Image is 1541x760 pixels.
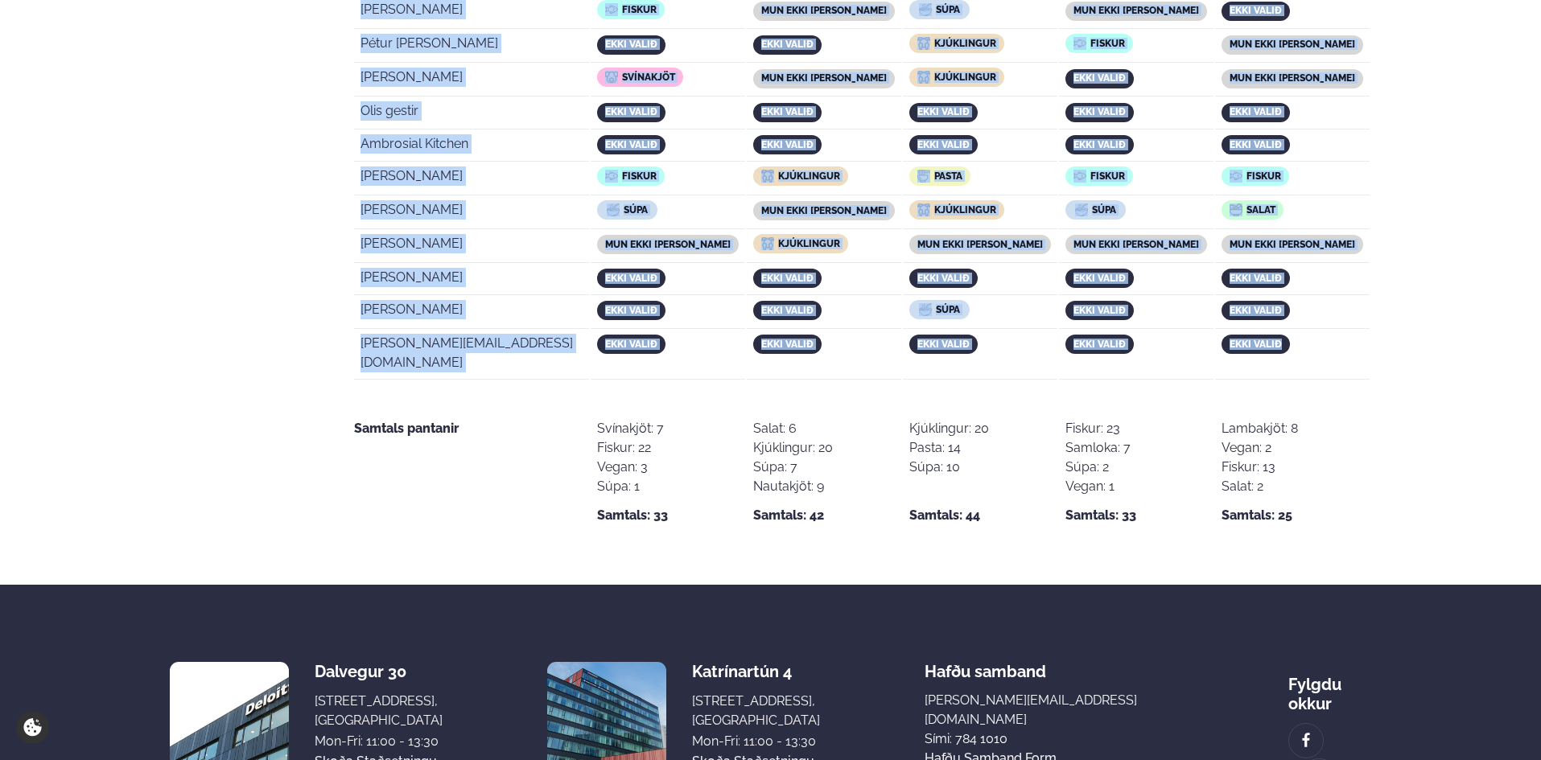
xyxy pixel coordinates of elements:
[605,273,657,284] span: ekki valið
[1222,438,1298,458] div: Vegan: 2
[622,170,657,182] span: Fiskur
[917,170,930,183] img: icon img
[917,139,970,150] span: ekki valið
[1230,273,1282,284] span: ekki valið
[761,39,814,50] span: ekki valið
[934,38,996,49] span: Kjúklingur
[597,458,664,477] div: Vegan: 3
[315,692,443,730] div: [STREET_ADDRESS], [GEOGRAPHIC_DATA]
[753,477,833,496] div: Nautakjöt: 9
[1073,170,1086,183] img: icon img
[1246,204,1275,216] span: Salat
[778,170,840,182] span: Kjúklingur
[761,72,887,84] span: mun ekki [PERSON_NAME]
[1230,72,1355,84] span: mun ekki [PERSON_NAME]
[605,39,657,50] span: ekki valið
[936,4,960,15] span: Súpa
[909,506,980,525] strong: Samtals: 44
[607,203,620,216] img: icon img
[761,305,814,316] span: ekki valið
[1230,5,1282,16] span: ekki valið
[753,506,824,525] strong: Samtals: 42
[354,421,459,436] strong: Samtals pantanir
[692,732,820,751] div: Mon-Fri: 11:00 - 13:30
[917,339,970,350] span: ekki valið
[1092,204,1116,216] span: Súpa
[354,64,589,97] td: [PERSON_NAME]
[934,170,962,182] span: Pasta
[605,239,731,250] span: mun ekki [PERSON_NAME]
[925,729,1184,749] p: Sími: 784 1010
[761,106,814,117] span: ekki valið
[909,458,989,477] div: Súpa: 10
[1230,239,1355,250] span: mun ekki [PERSON_NAME]
[761,237,774,250] img: icon img
[354,231,589,263] td: [PERSON_NAME]
[917,106,970,117] span: ekki valið
[605,106,657,117] span: ekki valið
[1222,506,1292,525] strong: Samtals: 25
[354,98,589,129] td: Olis gestir
[1065,506,1136,525] strong: Samtals: 33
[605,305,657,316] span: ekki valið
[1065,438,1131,458] div: Samloka: 7
[778,238,840,249] span: Kjúklingur
[354,197,589,229] td: [PERSON_NAME]
[597,419,664,438] div: Svínakjöt: 7
[917,239,1043,250] span: mun ekki [PERSON_NAME]
[761,5,887,16] span: mun ekki [PERSON_NAME]
[1065,419,1131,438] div: Fiskur: 23
[1230,203,1242,216] img: icon img
[622,4,657,15] span: Fiskur
[16,711,49,744] a: Cookie settings
[1075,203,1088,216] img: icon img
[354,163,589,195] td: [PERSON_NAME]
[1246,170,1281,182] span: Fiskur
[761,273,814,284] span: ekki valið
[1222,419,1298,438] div: Lambakjöt: 8
[354,265,589,295] td: [PERSON_NAME]
[354,297,589,329] td: [PERSON_NAME]
[1090,170,1125,182] span: Fiskur
[1289,724,1323,758] a: image alt
[597,477,664,496] div: Súpa: 1
[1230,39,1355,50] span: mun ekki [PERSON_NAME]
[919,3,932,16] img: icon img
[354,131,589,162] td: Ambrosial Kitchen
[1230,305,1282,316] span: ekki valið
[1073,72,1126,84] span: ekki valið
[622,72,675,83] span: Svínakjöt
[753,438,833,458] div: Kjúklingur: 20
[917,203,930,216] img: icon img
[1230,170,1242,183] img: icon img
[909,419,989,438] div: Kjúklingur: 20
[909,438,989,458] div: Pasta: 14
[597,506,668,525] strong: Samtals: 33
[761,339,814,350] span: ekki valið
[753,419,833,438] div: Salat: 6
[1065,458,1131,477] div: Súpa: 2
[917,37,930,50] img: icon img
[605,139,657,150] span: ekki valið
[1073,305,1126,316] span: ekki valið
[315,662,443,681] div: Dalvegur 30
[605,71,618,84] img: icon img
[1073,37,1086,50] img: icon img
[692,692,820,730] div: [STREET_ADDRESS], [GEOGRAPHIC_DATA]
[1230,106,1282,117] span: ekki valið
[761,170,774,183] img: icon img
[1073,239,1199,250] span: mun ekki [PERSON_NAME]
[1230,139,1282,150] span: ekki valið
[1230,339,1282,350] span: ekki valið
[1073,106,1126,117] span: ekki valið
[1065,477,1131,496] div: Vegan: 1
[919,303,932,316] img: icon img
[1288,662,1371,713] div: Fylgdu okkur
[1073,273,1126,284] span: ekki valið
[934,72,996,83] span: Kjúklingur
[934,204,996,216] span: Kjúklingur
[917,71,930,84] img: icon img
[354,331,589,380] td: [PERSON_NAME][EMAIL_ADDRESS][DOMAIN_NAME]
[925,691,1184,729] a: [PERSON_NAME][EMAIL_ADDRESS][DOMAIN_NAME]
[1073,139,1126,150] span: ekki valið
